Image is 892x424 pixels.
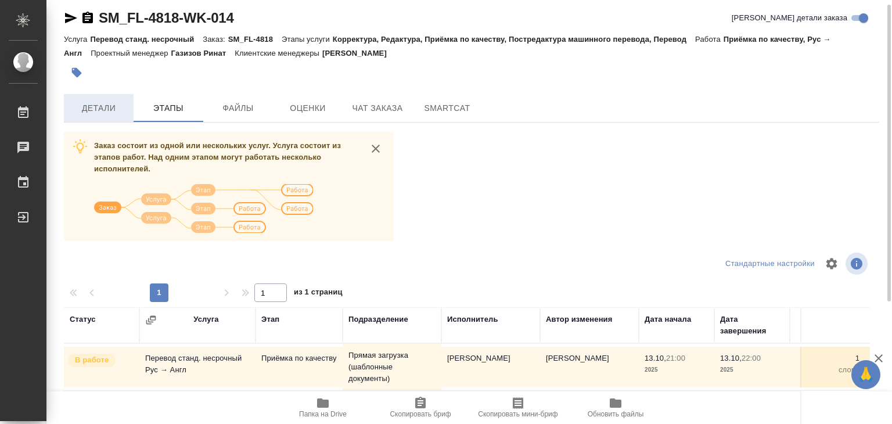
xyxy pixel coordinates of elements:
p: [PERSON_NAME] [322,49,395,58]
div: Дата начала [645,314,691,325]
span: Посмотреть информацию [846,253,870,275]
p: Услуга [64,35,90,44]
span: Файлы [210,101,266,116]
p: В работе [75,354,109,366]
td: Прямая загрузка (шаблонные документы) [343,344,441,390]
span: SmartCat [419,101,475,116]
p: 1 [796,353,859,364]
span: Скопировать бриф [390,410,451,418]
button: Обновить файлы [567,391,664,424]
p: Перевод станд. несрочный [90,35,203,44]
p: SM_FL-4818 [228,35,282,44]
span: Заказ состоит из одной или нескольких услуг. Услуга состоит из этапов работ. Над одним этапом мог... [94,141,341,173]
span: из 1 страниц [294,285,343,302]
span: Оценки [280,101,336,116]
div: Автор изменения [546,314,612,325]
div: Статус [70,314,96,325]
p: 13.10, [720,354,742,362]
button: Сгруппировать [145,314,157,326]
p: Этапы услуги [282,35,333,44]
span: Скопировать мини-бриф [478,410,557,418]
div: Дата завершения [720,314,784,337]
p: 2025 [720,364,784,376]
span: [PERSON_NAME] детали заказа [732,12,847,24]
p: 21:00 [666,354,685,362]
button: Скопировать бриф [372,391,469,424]
div: Подразделение [348,314,408,325]
button: Скопировать ссылку для ЯМессенджера [64,11,78,25]
button: Папка на Drive [274,391,372,424]
button: Скопировать мини-бриф [469,391,567,424]
span: Этапы [141,101,196,116]
p: Клиентские менеджеры [235,49,322,58]
button: Добавить тэг [64,60,89,85]
p: 2025 [645,364,708,376]
span: 🙏 [856,362,876,387]
p: 22:00 [742,354,761,362]
span: Детали [71,101,127,116]
div: Исполнитель [447,314,498,325]
button: close [367,140,384,157]
td: Перевод станд. несрочный Рус → Англ [139,347,256,387]
p: Газизов Ринат [171,49,235,58]
button: 🙏 [851,360,880,389]
p: Корректура, Редактура, Приёмка по качеству, Постредактура машинного перевода, Перевод [333,35,695,44]
p: слово [796,364,859,376]
span: Папка на Drive [299,410,347,418]
a: SM_FL-4818-WK-014 [99,10,234,26]
td: [PERSON_NAME] [441,347,540,387]
span: Обновить файлы [588,410,644,418]
p: Приёмка по качеству [261,353,337,364]
div: Этап [261,314,279,325]
div: split button [722,255,818,273]
td: [PERSON_NAME] [540,347,639,387]
span: Чат заказа [350,101,405,116]
button: Скопировать ссылку [81,11,95,25]
p: Работа [695,35,724,44]
div: Услуга [193,314,218,325]
p: 13.10, [645,354,666,362]
span: Настроить таблицу [818,250,846,278]
p: Проектный менеджер [91,49,171,58]
p: Заказ: [203,35,228,44]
